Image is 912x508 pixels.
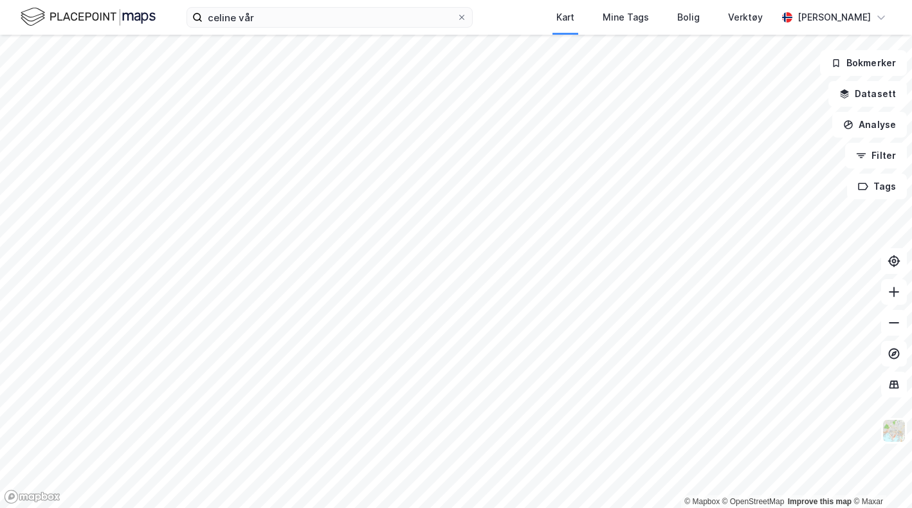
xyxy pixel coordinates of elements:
iframe: Chat Widget [848,446,912,508]
div: Verktøy [728,10,763,25]
a: Improve this map [788,497,852,506]
a: OpenStreetMap [722,497,785,506]
button: Analyse [832,112,907,138]
div: Bolig [677,10,700,25]
a: Mapbox homepage [4,489,60,504]
a: Mapbox [684,497,720,506]
input: Søk på adresse, matrikkel, gårdeiere, leietakere eller personer [203,8,457,27]
div: [PERSON_NAME] [798,10,871,25]
button: Datasett [828,81,907,107]
img: Z [882,419,906,443]
button: Bokmerker [820,50,907,76]
div: Mine Tags [603,10,649,25]
button: Tags [847,174,907,199]
div: Kart [556,10,574,25]
button: Filter [845,143,907,168]
img: logo.f888ab2527a4732fd821a326f86c7f29.svg [21,6,156,28]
